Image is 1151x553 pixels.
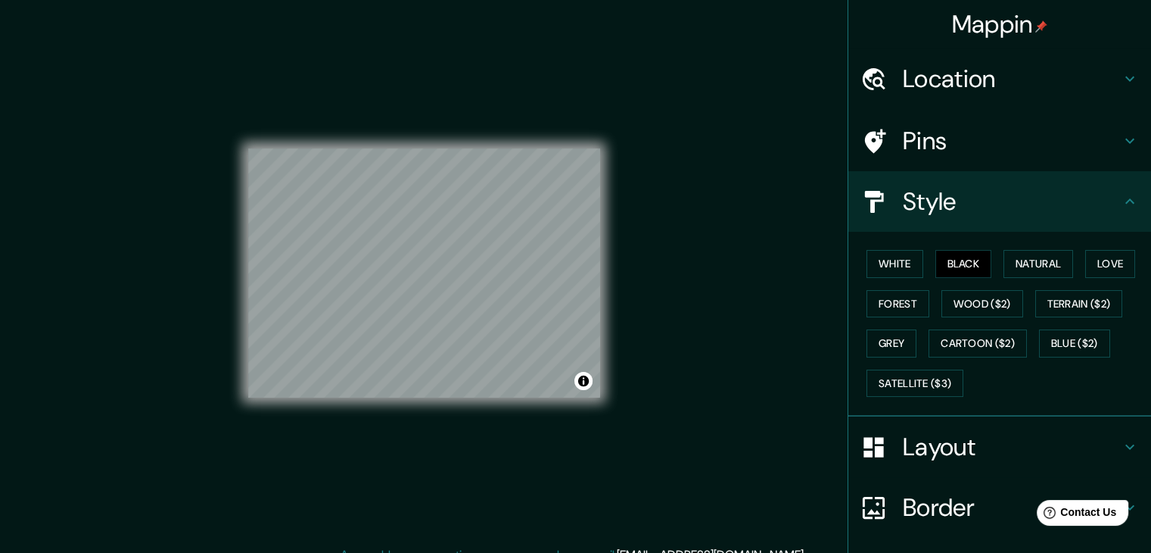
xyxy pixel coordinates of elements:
div: Border [848,477,1151,538]
button: Wood ($2) [941,290,1023,318]
div: Style [848,171,1151,232]
div: Pins [848,111,1151,171]
iframe: Help widget launcher [1016,494,1134,536]
img: pin-icon.png [1035,20,1047,33]
h4: Border [903,492,1121,523]
button: Terrain ($2) [1035,290,1123,318]
button: Love [1085,250,1135,278]
button: Toggle attribution [574,372,593,390]
button: Grey [866,330,916,358]
h4: Mappin [952,9,1048,39]
h4: Layout [903,432,1121,462]
button: Cartoon ($2) [929,330,1027,358]
button: Natural [1003,250,1073,278]
button: Blue ($2) [1039,330,1110,358]
h4: Pins [903,126,1121,156]
canvas: Map [248,148,600,398]
button: Black [935,250,992,278]
button: Forest [866,290,929,318]
button: White [866,250,923,278]
h4: Location [903,64,1121,94]
button: Satellite ($3) [866,370,963,398]
div: Layout [848,417,1151,477]
h4: Style [903,186,1121,217]
div: Location [848,48,1151,109]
